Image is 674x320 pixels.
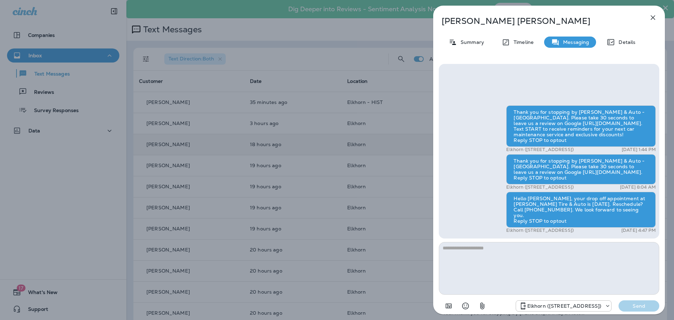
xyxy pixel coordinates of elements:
p: Elkhorn ([STREET_ADDRESS]) [506,184,574,190]
p: Messaging [560,39,589,45]
button: Add in a premade template [442,299,456,313]
p: Timeline [510,39,534,45]
div: Thank you for stopping by [PERSON_NAME] & Auto - [GEOGRAPHIC_DATA]. Please take 30 seconds to lea... [506,154,656,184]
div: +1 (402) 502-7400 [516,302,612,310]
p: Elkhorn ([STREET_ADDRESS]) [506,147,574,152]
div: Thank you for stopping by [PERSON_NAME] & Auto - [GEOGRAPHIC_DATA]. Please take 30 seconds to lea... [506,105,656,147]
p: Details [615,39,635,45]
div: Hello [PERSON_NAME], your drop off appointment at [PERSON_NAME] Tire & Auto is [DATE]. Reschedule... [506,192,656,228]
p: Elkhorn ([STREET_ADDRESS]) [506,228,574,233]
p: [DATE] 8:04 AM [620,184,656,190]
p: [PERSON_NAME] [PERSON_NAME] [442,16,633,26]
p: [DATE] 4:47 PM [621,228,656,233]
p: Summary [457,39,484,45]
p: [DATE] 1:44 PM [622,147,656,152]
button: Select an emoji [458,299,473,313]
p: Elkhorn ([STREET_ADDRESS]) [527,303,602,309]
